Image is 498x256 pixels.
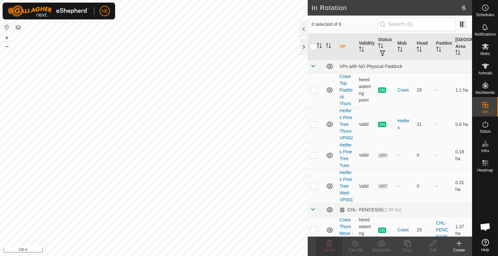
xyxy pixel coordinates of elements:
a: Heifers Pine Tree Tues [339,142,352,168]
td: 29 [414,73,433,107]
a: Cows Top Paddock Thurs [339,74,352,106]
td: 0.31 ha [453,169,472,203]
span: ON [378,87,386,93]
td: Need watering point [356,73,376,107]
th: Mob [395,34,414,60]
div: Edit [420,247,446,253]
td: 21 [414,107,433,141]
td: 0 [414,141,433,169]
span: Schedules [476,13,494,17]
div: Create [446,247,472,253]
p-sorticon: Activate to sort [436,48,441,53]
span: Notifications [475,32,496,36]
a: Contact Us [160,248,179,253]
span: Delete [324,248,335,252]
td: - [433,107,453,141]
th: [GEOGRAPHIC_DATA] Area [453,34,472,60]
p-sorticon: Activate to sort [455,51,460,56]
p-sorticon: Activate to sort [317,44,322,49]
td: 1.1 ha [453,73,472,107]
button: Map Layers [14,24,22,31]
span: Neckbands [475,91,495,95]
a: CHL- FENCES(6) [436,220,448,239]
th: Paddock [433,34,453,60]
input: Search (S) [377,17,456,31]
p-sorticon: Activate to sort [417,48,422,53]
th: Status [375,34,395,60]
td: Valid [356,107,376,141]
td: 25 [414,216,433,244]
div: Turn Off [342,247,368,253]
div: - [397,152,412,159]
td: - [433,169,453,203]
span: Status [480,129,491,133]
div: Open chat [476,217,495,237]
span: Infra [481,149,489,153]
button: – [3,42,11,50]
td: 1.37 ha [453,216,472,244]
span: OFF [378,184,388,189]
img: Gallagher Logo [8,5,89,17]
td: 0.6 ha [453,107,472,141]
p-sorticon: Activate to sort [397,48,403,53]
td: Valid [356,169,376,203]
a: Help [472,236,498,254]
div: Cows [397,87,412,94]
span: Animals [478,71,492,75]
span: Heatmap [477,168,493,172]
button: Reset Map [3,23,11,31]
th: Head [414,34,433,60]
span: (2.08 ha) [383,207,401,212]
th: Validity [356,34,376,60]
button: + [3,34,11,42]
span: ON [378,122,386,127]
a: Cows Thurs Move -VP026 [339,217,353,243]
span: 6 [462,3,466,13]
div: - [397,183,412,190]
p-sorticon: Activate to sort [359,48,364,53]
td: - [433,73,453,107]
span: Mobs [480,52,490,56]
span: Help [481,248,489,252]
td: Valid [356,141,376,169]
p-sorticon: Activate to sort [378,44,383,49]
div: Cows [397,227,412,233]
span: 0 selected of 6 [312,21,377,28]
div: VPs with NO Physical Paddock [339,64,469,69]
span: VPs [481,110,489,114]
td: 0.18 ha [453,141,472,169]
span: NE [101,8,108,15]
p-sorticon: Activate to sort [326,44,331,49]
td: Need watering point [356,216,376,244]
a: Privacy Policy [128,248,153,253]
h2: In Rotation [312,4,462,12]
td: 0 [414,169,433,203]
span: ON [378,228,386,233]
div: CHL- FENCES(6) [339,207,401,213]
a: Heifers Pine Tree Thurs-VP002 [339,108,353,140]
div: Heifers [397,117,412,131]
th: VP [337,34,356,60]
div: Show/Hide [368,247,394,253]
td: - [433,141,453,169]
div: Copy [394,247,420,253]
span: OFF [378,153,388,158]
a: Heifers Pine Tree Wed-VP001 [339,170,353,202]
